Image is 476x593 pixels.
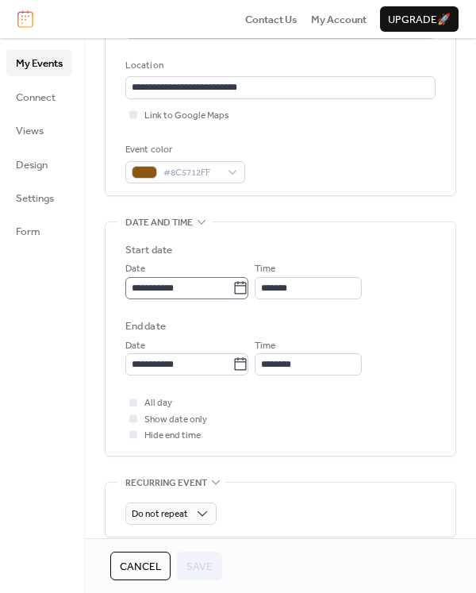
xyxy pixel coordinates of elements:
span: #8C5712FF [163,165,220,181]
span: Link to Google Maps [144,108,229,124]
div: End date [125,318,166,334]
span: Connect [16,90,56,106]
span: Show date only [144,412,207,428]
span: Date [125,338,145,354]
span: Date and time [125,215,193,231]
span: Do not repeat [132,505,188,523]
span: Recurring event [125,475,207,491]
span: Hide end time [144,428,201,444]
span: All day [144,395,172,411]
a: Form [6,218,72,244]
span: My Account [311,12,367,28]
span: Design [16,157,48,173]
button: Upgrade🚀 [380,6,459,32]
span: Settings [16,191,54,206]
img: logo [17,10,33,28]
span: Cancel [120,559,161,575]
a: Design [6,152,72,177]
span: Views [16,123,44,139]
span: Time [255,338,275,354]
a: My Account [311,11,367,27]
a: My Events [6,50,72,75]
span: Form [16,224,40,240]
span: Time [255,261,275,277]
span: Date [125,261,145,277]
a: Views [6,117,72,143]
a: Connect [6,84,72,110]
a: Contact Us [245,11,297,27]
div: Location [125,58,432,74]
a: Settings [6,185,72,210]
button: Cancel [110,552,171,580]
div: Event color [125,142,242,158]
span: Upgrade 🚀 [388,12,451,28]
span: My Events [16,56,63,71]
span: Contact Us [245,12,297,28]
div: Start date [125,242,172,258]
